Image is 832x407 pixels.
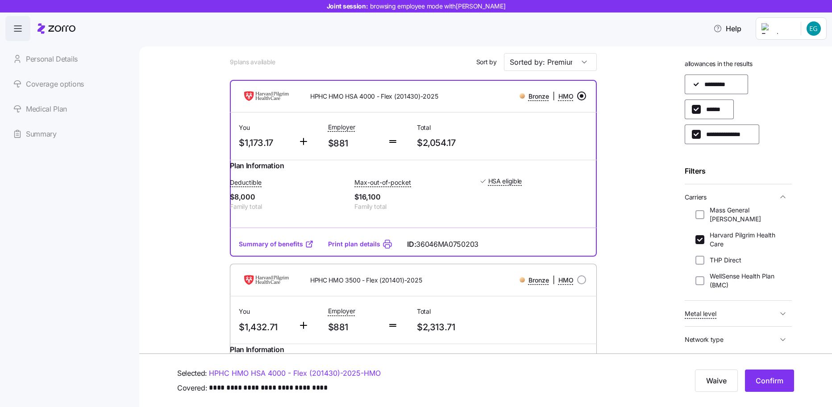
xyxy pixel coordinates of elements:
span: Bronze [528,276,549,285]
input: Order by dropdown [504,53,597,71]
span: Metal level [685,309,716,318]
label: THP Direct [704,256,741,265]
span: Sort by [476,58,497,66]
div: | [520,91,574,102]
span: Max-out-of-pocket [354,178,411,187]
span: 36046MA0750203 [416,239,478,250]
span: $1,173.17 [239,136,291,150]
span: Joint session: [327,2,506,11]
span: HPHC HMO HSA 4000 - Flex (201430)-2025 [310,92,438,101]
img: Employer logo [761,23,794,34]
label: Mass General [PERSON_NAME] [704,206,781,224]
span: $2,313.71 [417,320,499,335]
button: Network type [685,330,792,349]
span: Family total [354,202,472,211]
span: Help [713,23,741,34]
div: Filters [685,166,792,177]
span: $2,054.17 [417,136,499,150]
button: Help [706,20,749,37]
span: Selected: [177,368,207,379]
img: Harvard Pilgrim Health Care [237,269,296,291]
span: Confirm [756,375,783,386]
a: Summary of benefits [239,240,314,249]
span: $16,100 [354,191,472,203]
span: $1,432.71 [239,320,291,335]
span: HSA eligible [488,177,522,186]
span: Plan Information [230,344,284,355]
label: Harvard Pilgrim Health Care [704,231,781,249]
span: Employer [328,123,355,132]
img: Harvard Pilgrim Health Care [237,85,296,107]
a: HPHC HMO HSA 4000 - Flex (201430)-2025-HMO [209,368,381,379]
div: Carriers [685,206,792,297]
span: Deductible [230,178,262,187]
button: Carriers [685,188,792,206]
span: HMO [558,92,574,101]
a: Print plan details [328,240,380,249]
span: 9 plans available [230,58,275,66]
span: $8,000 [230,191,347,203]
span: Waive [706,375,727,386]
span: Total [417,123,499,132]
span: Network type [685,335,724,344]
span: browsing employee mode with [PERSON_NAME] [370,2,506,11]
span: $881 [328,320,380,335]
img: aa82ffb3186877c4d543c44a4421891c [807,21,821,36]
span: Bronze [528,92,549,101]
span: Employer [328,307,355,316]
span: ID: [407,239,478,250]
label: WellSense Health Plan (BMC) [704,272,781,290]
span: Plan Information [230,160,284,171]
span: Carriers [685,193,707,202]
span: HPHC HMO 3500 - Flex (201401)-2025 [310,276,422,285]
span: Covered: [177,382,207,394]
button: Confirm [745,370,794,392]
span: You [239,123,291,132]
span: Family total [230,202,347,211]
button: Metal level [685,304,792,323]
div: | [520,274,574,286]
button: Waive [695,370,738,392]
span: HMO [558,276,574,285]
span: Total [417,307,499,316]
span: $881 [328,136,380,151]
span: You [239,307,291,316]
